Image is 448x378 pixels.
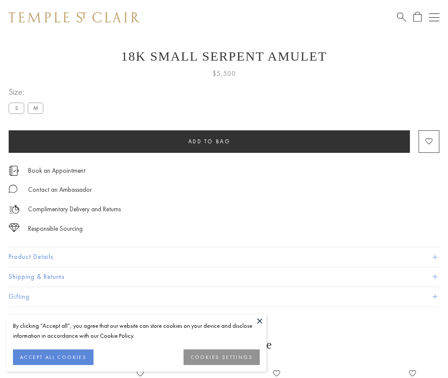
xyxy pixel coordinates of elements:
[9,204,19,215] img: icon_delivery.svg
[9,267,439,287] button: Shipping & Returns
[28,166,85,175] a: Book an Appointment
[13,349,93,365] button: ACCEPT ALL COOKIES
[413,12,422,23] a: Open Shopping Bag
[397,12,406,23] a: Search
[28,184,92,195] div: Contact an Ambassador
[28,103,43,113] label: M
[429,12,439,23] button: Open navigation
[28,223,83,234] div: Responsible Sourcing
[9,103,24,113] label: S
[9,247,439,267] button: Product Details
[213,68,236,79] span: $5,500
[9,223,19,232] img: icon_sourcing.svg
[9,166,19,176] img: icon_appointment.svg
[9,12,139,23] img: Temple St. Clair
[28,204,121,215] p: Complimentary Delivery and Returns
[9,287,439,307] button: Gifting
[9,85,47,99] span: Size:
[9,49,439,64] h1: 18K Small Serpent Amulet
[9,130,410,153] button: Add to bag
[13,321,260,341] div: By clicking “Accept all”, you agree that our website can store cookies on your device and disclos...
[184,349,260,365] button: COOKIES SETTINGS
[9,184,17,193] img: MessageIcon-01_2.svg
[188,138,231,145] span: Add to bag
